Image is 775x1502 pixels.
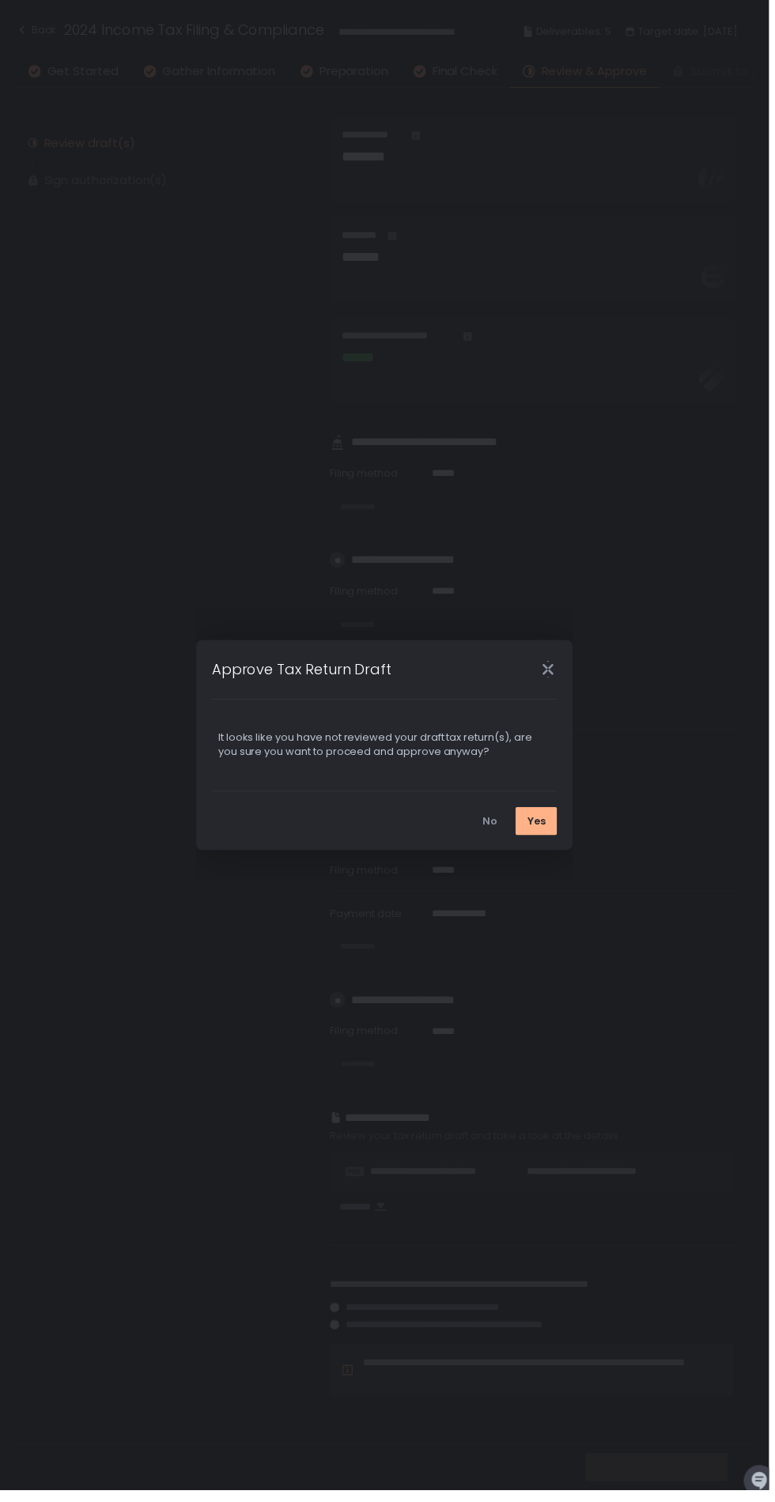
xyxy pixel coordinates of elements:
[527,666,577,684] div: Close
[474,813,513,842] button: No
[520,813,561,842] button: Yes
[531,821,550,835] div: Yes
[486,821,501,835] div: No
[220,737,555,765] div: It looks like you have not reviewed your draft tax return(s), are you sure you want to proceed an...
[214,664,395,685] h1: Approve Tax Return Draft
